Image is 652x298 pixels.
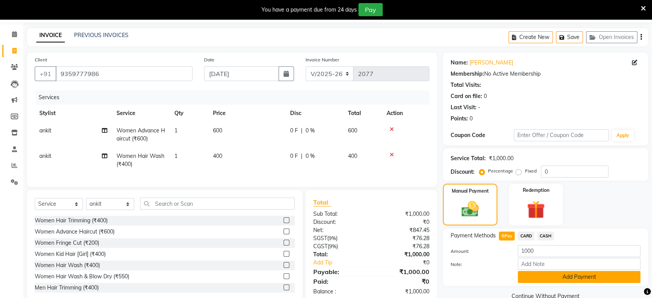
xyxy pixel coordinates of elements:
div: No Active Membership [451,70,640,78]
input: Search or Scan [140,198,295,210]
div: Women Hair Wash (₹400) [35,261,100,269]
div: Payable: [307,267,372,276]
div: Paid: [307,277,372,286]
label: Client [35,56,47,63]
div: Coupon Code [451,131,514,139]
span: 9% [329,243,336,249]
div: - [478,103,480,112]
div: Women Hair Trimming (₹400) [35,217,108,225]
th: Total [343,105,382,122]
div: ₹1,000.00 [372,251,436,259]
button: Create New [508,31,553,43]
div: Women Advance Haircut (₹600) [35,228,115,236]
button: Save [556,31,583,43]
div: ₹1,000.00 [489,154,513,163]
div: ₹0 [372,277,436,286]
span: 0 F [290,152,298,160]
th: Action [382,105,429,122]
div: ₹1,000.00 [372,210,436,218]
label: Fixed [525,168,536,174]
div: ₹847.45 [372,226,436,234]
div: Services [35,90,435,105]
input: Amount [518,245,640,257]
span: Total [313,198,331,207]
div: Discount: [307,218,372,226]
button: Open Invoices [586,31,637,43]
th: Qty [170,105,208,122]
label: Percentage [488,168,513,174]
img: _cash.svg [456,199,484,219]
img: _gift.svg [521,198,550,221]
th: Stylist [35,105,112,122]
span: 400 [348,152,357,159]
div: ( ) [307,242,372,251]
div: Last Visit: [451,103,476,112]
a: INVOICE [36,29,65,42]
div: Women Fringe Cut (₹200) [35,239,99,247]
span: | [301,152,302,160]
div: ₹1,000.00 [372,288,436,296]
label: Invoice Number [306,56,339,63]
div: Card on file: [451,92,482,100]
div: ₹0 [372,218,436,226]
label: Redemption [522,187,549,194]
span: CASH [537,232,554,240]
button: Add Payment [518,271,640,283]
input: Add Note [518,258,640,270]
div: Name: [451,59,468,67]
label: Date [204,56,215,63]
span: 0 F [290,127,298,135]
div: ₹0 [382,259,435,267]
span: CARD [518,232,534,240]
span: Women Hair Wash (₹400) [117,152,164,168]
a: [PERSON_NAME] [470,59,513,67]
label: Amount: [445,248,512,255]
div: Women Kid Hair [Girl] (₹400) [35,250,106,258]
span: Payment Methods [451,232,496,240]
div: 0 [470,115,473,123]
span: 9% [329,235,336,241]
div: Balance : [307,288,372,296]
th: Disc [285,105,343,122]
a: Add Tip [307,259,382,267]
th: Service [112,105,170,122]
span: 0 % [306,127,315,135]
div: Net: [307,226,372,234]
button: Pay [358,3,383,16]
div: ( ) [307,234,372,242]
a: PREVIOUS INVOICES [74,32,128,39]
div: Sub Total: [307,210,372,218]
div: Total: [307,251,372,259]
div: 0 [484,92,487,100]
span: GPay [499,232,515,240]
div: Points: [451,115,468,123]
span: 1 [174,127,177,134]
button: +91 [35,66,56,81]
span: 400 [213,152,222,159]
div: Women Hair Wash & Blow Dry (₹550) [35,273,129,281]
span: SGST [313,235,327,242]
button: Apply [612,130,634,141]
div: ₹76.28 [372,242,436,251]
div: Service Total: [451,154,486,163]
input: Enter Offer / Coupon Code [514,129,609,141]
div: You have a payment due from 24 days [262,6,357,14]
span: 600 [348,127,357,134]
span: | [301,127,302,135]
span: 0 % [306,152,315,160]
span: Women Advance Haircut (₹600) [117,127,165,142]
span: ankit [39,152,51,159]
span: ankit [39,127,51,134]
span: CGST [313,243,328,250]
div: ₹76.28 [372,234,436,242]
div: Men Hair Trimming (₹400) [35,284,99,292]
span: 600 [213,127,222,134]
label: Manual Payment [452,188,489,195]
div: ₹1,000.00 [372,267,436,276]
div: Discount: [451,168,475,176]
div: Total Visits: [451,81,481,89]
div: Membership: [451,70,484,78]
input: Search by Name/Mobile/Email/Code [56,66,193,81]
th: Price [208,105,285,122]
span: 1 [174,152,177,159]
